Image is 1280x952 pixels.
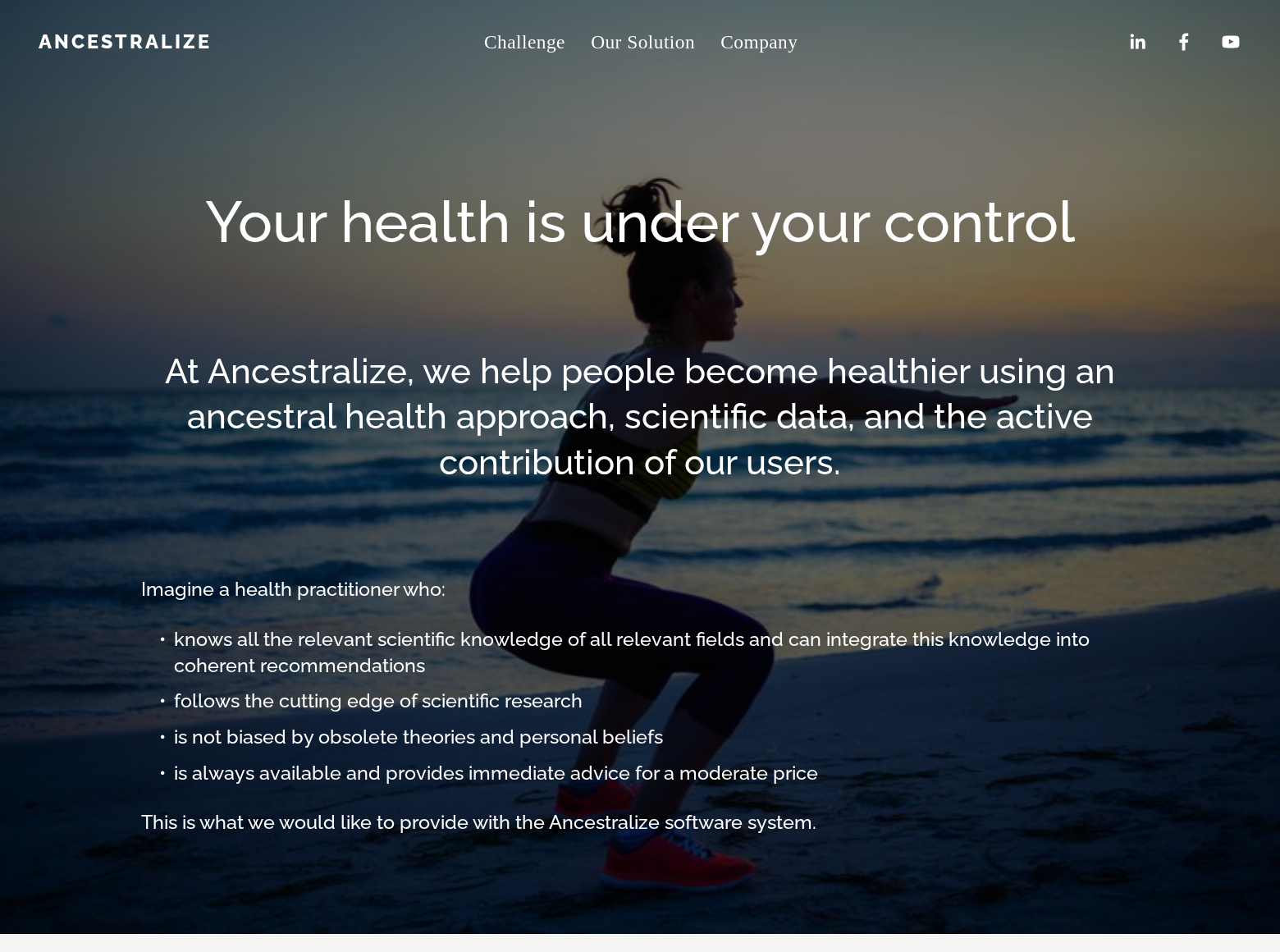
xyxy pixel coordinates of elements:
h3: follows the cutting edge of scientific research [174,688,1139,714]
span: Company [720,25,798,59]
h3: Imagine a health practitioner who: [141,576,1139,602]
h3: This is what we would like to provide with the Ancestralize software system. [141,809,1139,835]
a: Ancestralize [39,30,212,53]
h3: is not biased by obsolete theories and personal beliefs [174,724,1139,750]
a: Facebook [1173,31,1195,53]
h3: knows all the relevant scientific knowledge of all relevant fields and can integrate this knowled... [174,626,1139,679]
a: folder dropdown [720,23,798,62]
a: YouTube [1220,31,1241,53]
a: LinkedIn [1127,31,1148,53]
a: Our Solution [591,23,695,62]
a: Challenge [484,23,565,62]
h3: is always available and provides immediate advice for a moderate price [174,760,1139,786]
h2: At Ancestralize, we help people become healthier using an ancestral health approach, scientific d... [141,349,1139,485]
h1: Your health is under your control [141,186,1139,257]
